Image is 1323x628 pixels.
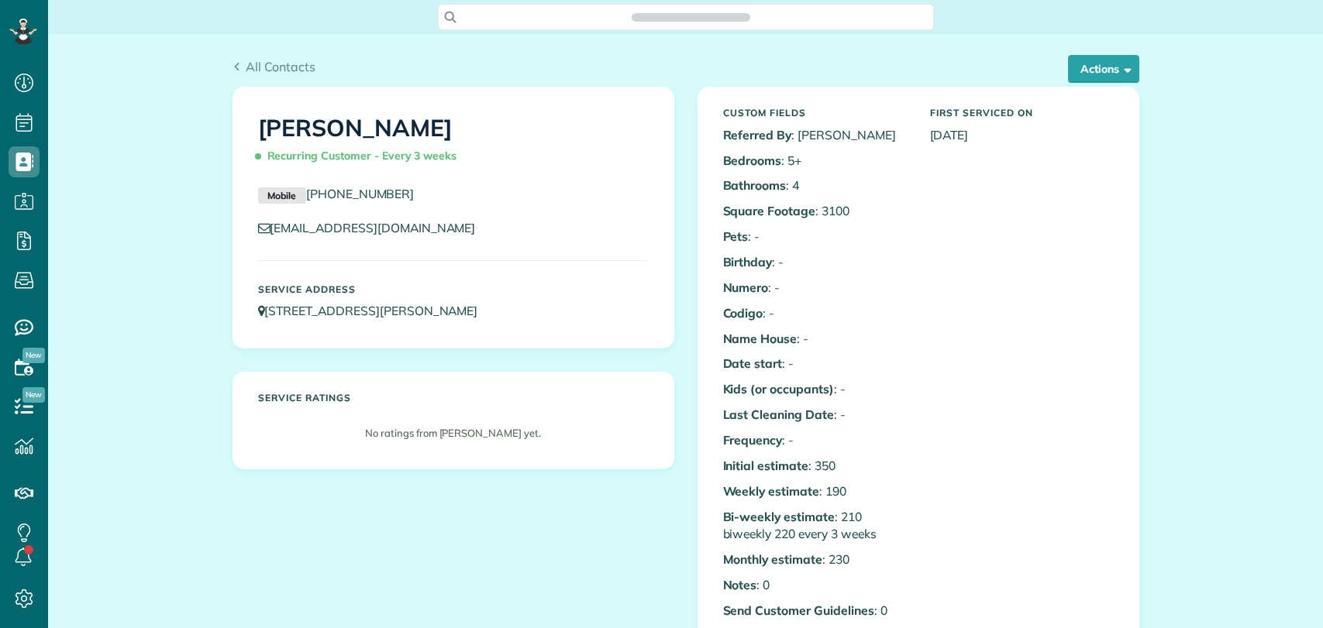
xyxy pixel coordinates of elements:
[723,177,907,194] p: : 4
[723,177,787,193] b: Bathrooms
[1068,55,1139,83] button: Actions
[723,305,763,321] b: Codigo
[258,303,493,318] a: [STREET_ADDRESS][PERSON_NAME]
[258,220,491,235] a: [EMAIL_ADDRESS][DOMAIN_NAME]
[723,551,822,567] b: Monthly estimate
[723,509,835,524] b: Bi-weekly estimate
[723,152,907,170] p: : 5+
[258,186,415,201] a: Mobile[PHONE_NUMBER]
[258,115,649,170] h1: [PERSON_NAME]
[22,348,45,363] span: New
[723,253,907,271] p: : -
[723,127,792,142] b: Referred By
[258,393,649,403] h5: Service ratings
[723,551,907,568] p: : 230
[723,407,834,422] b: Last Cleaning Date
[723,108,907,118] h5: Custom Fields
[723,355,907,372] p: : -
[258,142,463,170] span: Recurring Customer - Every 3 weeks
[723,577,757,592] b: Notes
[647,9,735,25] span: Search ZenMaid…
[723,331,798,346] b: Name House
[723,602,874,618] b: Send Customer Guidelines
[930,108,1114,118] h5: First Serviced On
[723,483,819,499] b: Weekly estimate
[22,387,45,403] span: New
[723,482,907,500] p: : 190
[723,431,907,449] p: : -
[723,203,815,218] b: Square Footage
[723,457,907,475] p: : 350
[723,330,907,348] p: : -
[723,254,773,269] b: Birthday
[723,576,907,594] p: : 0
[930,126,1114,144] p: [DATE]
[723,355,783,371] b: Date start
[723,380,907,398] p: : -
[723,280,769,295] b: Numero
[723,458,808,473] b: Initial estimate
[723,279,907,297] p: : -
[258,284,649,294] h5: Service Address
[723,406,907,424] p: : -
[723,153,782,168] b: Bedrooms
[246,59,315,74] span: All Contacts
[723,228,749,244] b: Pets
[266,426,641,441] p: No ratings from [PERSON_NAME] yet.
[723,126,907,144] p: : [PERSON_NAME]
[723,381,834,396] b: Kids (or occupants)
[723,602,907,619] p: : 0
[258,187,306,204] small: Mobile
[723,304,907,322] p: : -
[233,57,316,76] a: All Contacts
[723,202,907,220] p: : 3100
[723,228,907,245] p: : -
[723,432,783,448] b: Frequency
[723,508,907,544] p: : 210 biweekly 220 every 3 weeks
